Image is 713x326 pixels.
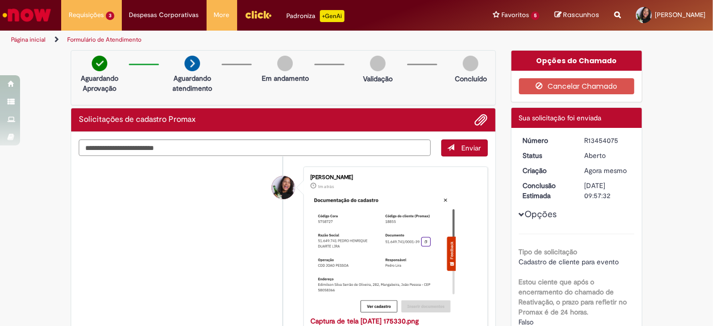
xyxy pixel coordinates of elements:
[584,135,631,145] div: R13454075
[320,10,344,22] p: +GenAi
[584,181,631,201] div: [DATE] 09:57:32
[584,150,631,160] div: Aberto
[462,143,481,152] span: Enviar
[531,12,540,20] span: 5
[584,166,627,175] time: 27/08/2025 17:57:22
[370,56,386,71] img: img-circle-grey.png
[519,277,627,316] b: Estou ciente que após o encerramento do chamado de Reativação, o prazo para refletir no Promax é ...
[310,175,477,181] div: [PERSON_NAME]
[262,73,309,83] p: Em andamento
[519,113,602,122] span: Sua solicitação foi enviada
[214,10,230,20] span: More
[272,176,295,199] div: Mayanny Darly Soares De Medeiros
[519,257,619,266] span: Cadastro de cliente para evento
[475,113,488,126] button: Adicionar anexos
[277,56,293,71] img: img-circle-grey.png
[245,7,272,22] img: click_logo_yellow_360x200.png
[515,150,577,160] dt: Status
[69,10,104,20] span: Requisições
[584,166,627,175] span: Agora mesmo
[67,36,141,44] a: Formulário de Atendimento
[92,56,107,71] img: check-circle-green.png
[310,316,419,325] a: Captura de tela [DATE] 175330.png
[168,73,217,93] p: Aguardando atendimento
[455,74,487,84] p: Concluído
[318,184,334,190] span: 1m atrás
[515,135,577,145] dt: Número
[185,56,200,71] img: arrow-next.png
[519,247,578,256] b: Tipo de solicitação
[106,12,114,20] span: 3
[563,10,599,20] span: Rascunhos
[501,10,529,20] span: Favoritos
[515,181,577,201] dt: Conclusão Estimada
[519,78,635,94] button: Cancelar Chamado
[555,11,599,20] a: Rascunhos
[129,10,199,20] span: Despesas Corporativas
[441,139,488,156] button: Enviar
[363,74,393,84] p: Validação
[515,166,577,176] dt: Criação
[584,166,631,176] div: 27/08/2025 17:57:22
[8,31,468,49] ul: Trilhas de página
[79,115,196,124] h2: Solicitações de cadastro Promax Histórico de tíquete
[11,36,46,44] a: Página inicial
[75,73,124,93] p: Aguardando Aprovação
[1,5,53,25] img: ServiceNow
[655,11,705,19] span: [PERSON_NAME]
[287,10,344,22] div: Padroniza
[463,56,478,71] img: img-circle-grey.png
[318,184,334,190] time: 27/08/2025 17:57:02
[79,139,431,156] textarea: Digite sua mensagem aqui...
[511,51,642,71] div: Opções do Chamado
